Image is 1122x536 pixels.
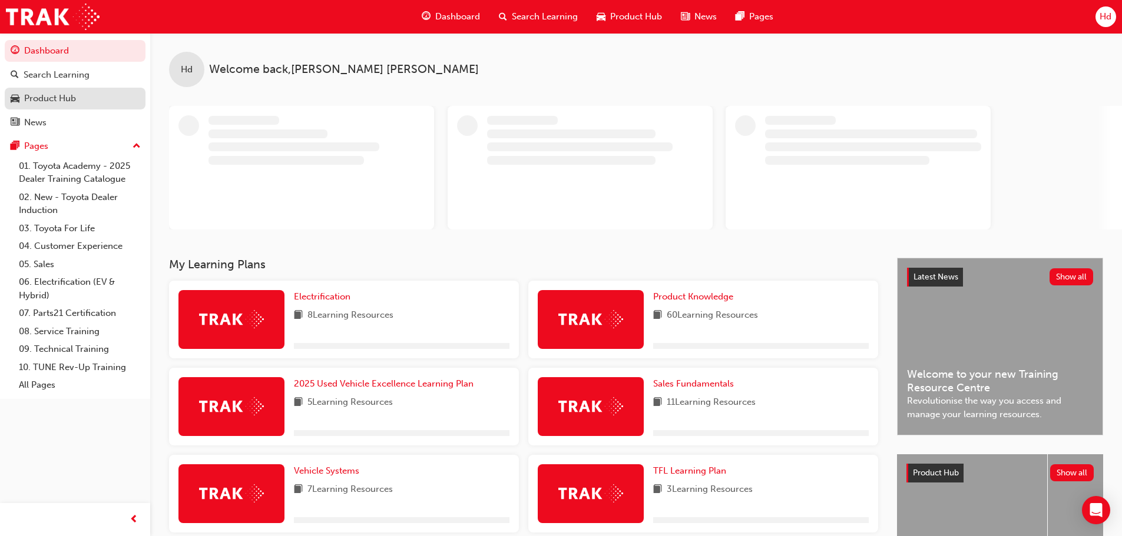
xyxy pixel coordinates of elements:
a: search-iconSearch Learning [489,5,587,29]
span: book-icon [653,308,662,323]
a: All Pages [14,376,145,394]
span: 60 Learning Resources [667,308,758,323]
span: 5 Learning Resources [307,395,393,410]
a: 02. New - Toyota Dealer Induction [14,188,145,219]
img: Trak [558,484,623,502]
div: Pages [24,139,48,153]
span: guage-icon [422,9,431,24]
span: pages-icon [11,141,19,152]
span: news-icon [681,9,690,24]
span: News [694,10,717,24]
img: Trak [558,397,623,415]
button: DashboardSearch LearningProduct HubNews [5,38,145,135]
span: up-icon [133,139,141,154]
a: Sales Fundamentals [653,377,739,391]
a: TFL Learning Plan [653,464,731,478]
span: book-icon [294,308,303,323]
span: 2025 Used Vehicle Excellence Learning Plan [294,378,474,389]
span: Vehicle Systems [294,465,359,476]
a: news-iconNews [671,5,726,29]
h3: My Learning Plans [169,258,878,271]
a: 09. Technical Training [14,340,145,358]
span: Hd [181,63,193,76]
a: Latest NewsShow allWelcome to your new Training Resource CentreRevolutionise the way you access a... [897,258,1103,435]
span: Search Learning [512,10,578,24]
span: book-icon [653,395,662,410]
button: Show all [1050,268,1094,285]
a: Product Hub [5,88,145,109]
span: Electrification [294,291,350,302]
a: 04. Customer Experience [14,237,145,255]
span: Product Knowledge [653,291,733,302]
span: Product Hub [610,10,662,24]
span: Product Hub [913,468,959,478]
span: 3 Learning Resources [667,482,753,497]
span: search-icon [11,70,19,81]
span: 8 Learning Resources [307,308,393,323]
div: Open Intercom Messenger [1082,496,1110,524]
a: 07. Parts21 Certification [14,304,145,322]
span: book-icon [294,482,303,497]
a: pages-iconPages [726,5,783,29]
div: News [24,116,47,129]
span: Pages [749,10,773,24]
span: news-icon [11,118,19,128]
a: Search Learning [5,64,145,86]
a: car-iconProduct Hub [587,5,671,29]
img: Trak [199,397,264,415]
a: 03. Toyota For Life [14,219,145,238]
span: search-icon [499,9,507,24]
span: pages-icon [736,9,744,24]
a: Product Knowledge [653,290,738,304]
img: Trak [199,484,264,502]
span: Welcome to your new Training Resource Centre [907,368,1093,394]
img: Trak [558,310,623,328]
button: Hd [1095,6,1116,27]
a: 2025 Used Vehicle Excellence Learning Plan [294,377,478,391]
span: 7 Learning Resources [307,482,393,497]
button: Show all [1050,464,1094,481]
span: Hd [1100,10,1111,24]
span: book-icon [653,482,662,497]
div: Product Hub [24,92,76,105]
a: 06. Electrification (EV & Hybrid) [14,273,145,304]
div: Search Learning [24,68,90,82]
span: Welcome back , [PERSON_NAME] [PERSON_NAME] [209,63,479,76]
a: 08. Service Training [14,322,145,341]
a: Latest NewsShow all [907,268,1093,287]
a: Electrification [294,290,355,304]
span: book-icon [294,395,303,410]
img: Trak [199,310,264,328]
a: guage-iconDashboard [412,5,489,29]
span: car-icon [597,9,605,24]
span: Latest News [914,272,958,282]
span: TFL Learning Plan [653,465,726,476]
span: guage-icon [11,46,19,56]
span: Sales Fundamentals [653,378,734,389]
a: News [5,112,145,134]
span: Revolutionise the way you access and manage your learning resources. [907,394,1093,421]
span: prev-icon [130,512,138,527]
span: car-icon [11,94,19,104]
button: Pages [5,135,145,157]
a: Dashboard [5,40,145,62]
a: 01. Toyota Academy - 2025 Dealer Training Catalogue [14,157,145,188]
a: 10. TUNE Rev-Up Training [14,358,145,377]
a: Vehicle Systems [294,464,364,478]
img: Trak [6,4,100,30]
a: Product HubShow all [906,464,1094,482]
span: 11 Learning Resources [667,395,756,410]
a: 05. Sales [14,255,145,274]
span: Dashboard [435,10,480,24]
